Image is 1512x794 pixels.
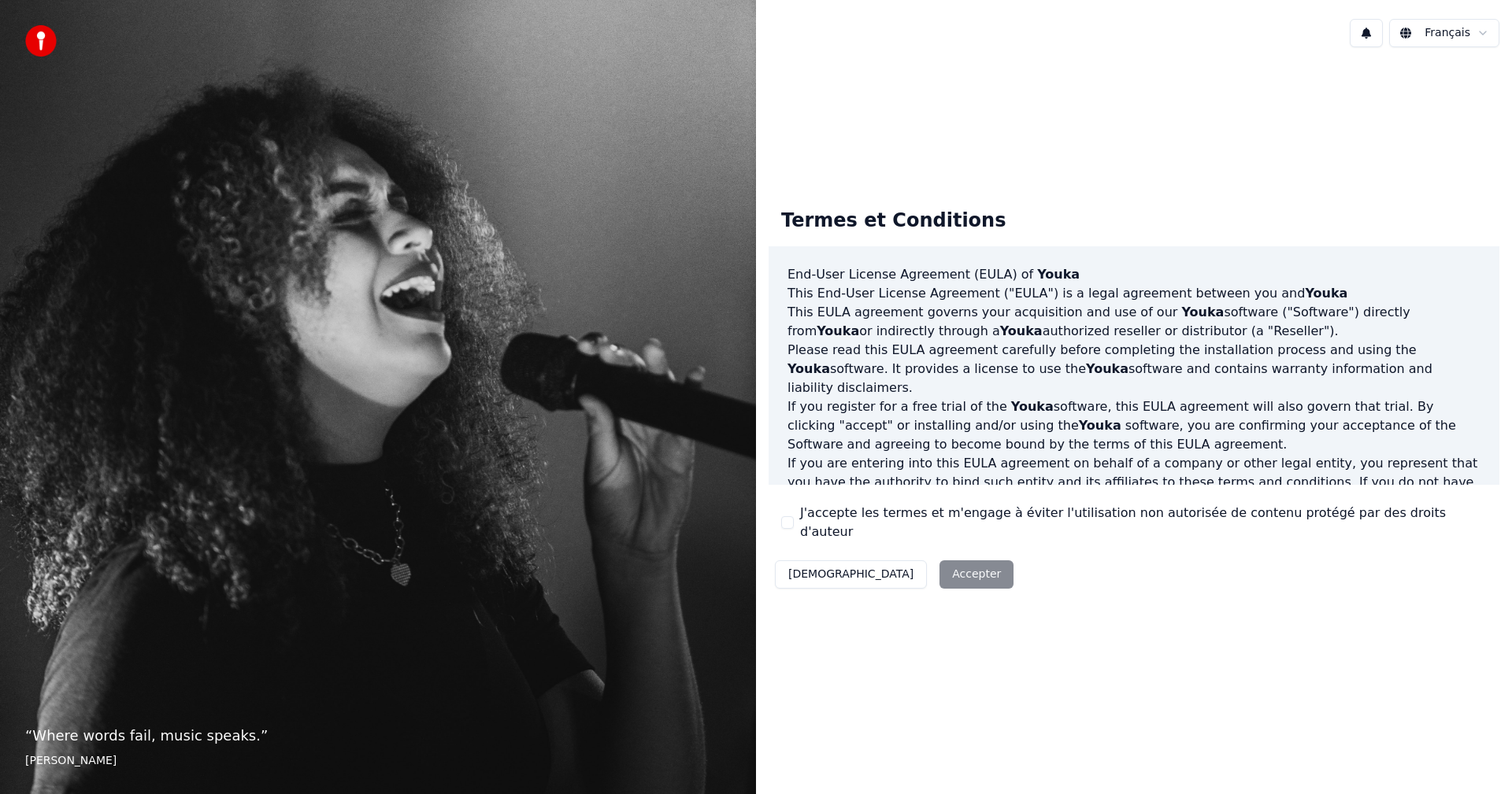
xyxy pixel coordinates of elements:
[800,504,1487,541] label: J'accepte les termes et m'engage à éviter l'utilisation non autorisée de contenu protégé par des ...
[787,265,1480,284] h3: End-User License Agreement (EULA) of
[25,25,57,57] img: youka
[1181,305,1224,319] span: Youka
[787,361,830,376] span: Youka
[1037,267,1080,282] span: Youka
[775,560,927,589] button: [DEMOGRAPHIC_DATA]
[787,303,1480,341] p: This EULA agreement governs your acquisition and use of our software ("Software") directly from o...
[787,454,1480,530] p: If you are entering into this EULA agreement on behalf of a company or other legal entity, you re...
[25,725,731,747] p: “ Where words fail, music speaks. ”
[1086,361,1128,376] span: Youka
[1011,399,1054,414] span: Youka
[787,397,1480,454] p: If you register for a free trial of the software, this EULA agreement will also govern that trial...
[817,323,859,338] span: Youka
[1305,286,1347,301] span: Youka
[1079,418,1121,433] span: Youka
[787,341,1480,397] p: Please read this EULA agreement carefully before completing the installation process and using th...
[769,196,1018,246] div: Termes et Conditions
[25,753,731,769] footer: [PERSON_NAME]
[787,284,1480,303] p: This End-User License Agreement ("EULA") is a legal agreement between you and
[1000,323,1043,338] span: Youka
